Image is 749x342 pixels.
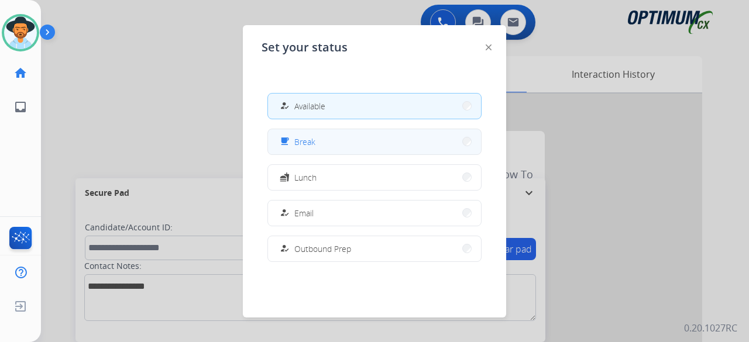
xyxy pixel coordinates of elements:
span: Set your status [262,39,348,56]
span: Available [294,100,325,112]
span: Outbound Prep [294,243,351,255]
mat-icon: inbox [13,100,28,114]
button: Email [268,201,481,226]
button: Lunch [268,165,481,190]
button: Break [268,129,481,154]
p: 0.20.1027RC [684,321,737,335]
mat-icon: home [13,66,28,80]
mat-icon: how_to_reg [280,208,290,218]
button: Outbound Prep [268,236,481,261]
span: Email [294,207,314,219]
mat-icon: fastfood [280,172,290,182]
mat-icon: how_to_reg [280,101,290,111]
img: close-button [486,44,492,50]
mat-icon: how_to_reg [280,244,290,254]
button: Available [268,94,481,119]
img: avatar [4,16,37,49]
span: Break [294,136,315,148]
span: Lunch [294,171,317,184]
mat-icon: free_breakfast [280,137,290,147]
